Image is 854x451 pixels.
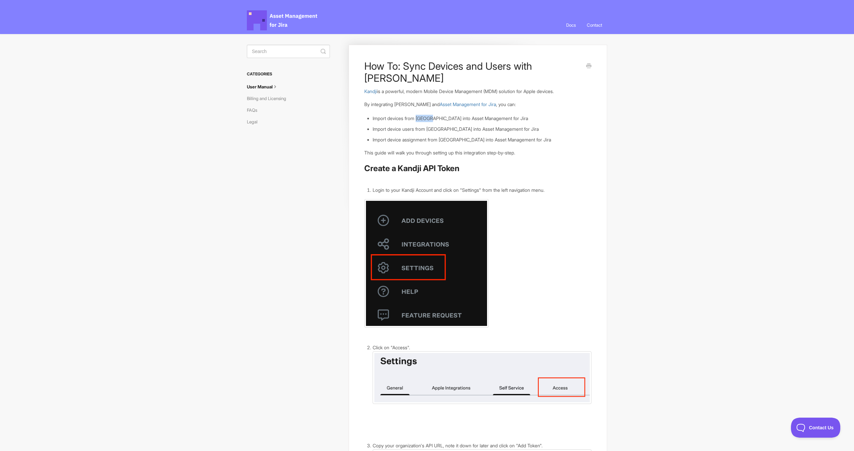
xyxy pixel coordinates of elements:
p: Click on "Access". [373,344,591,351]
span: Asset Management for Jira Docs [247,10,318,30]
li: Import devices from [GEOGRAPHIC_DATA] into Asset Management for Jira [373,115,591,122]
h3: Categories [247,68,330,80]
a: Contact [582,16,607,34]
p: By integrating [PERSON_NAME] and , you can: [364,101,591,108]
li: Login to your Kandji Account and click on "Settings" from the left navigation menu. [373,186,591,194]
img: file-n9YzusvzHA.png [364,199,489,328]
a: Docs [561,16,581,34]
li: Import device users from [GEOGRAPHIC_DATA] into Asset Management for Jira [373,125,591,133]
p: Copy your organization's API URL, note it down for later and click on "Add Token". [373,442,591,449]
input: Search [247,45,330,58]
a: User Manual [247,81,284,92]
a: Print this Article [586,63,591,70]
h2: Create a Kandji API Token [364,163,591,174]
a: FAQs [247,105,262,115]
a: Legal [247,116,263,127]
a: Asset Management for Jira [440,101,496,107]
a: Billing and Licensing [247,93,291,104]
img: file-KxSuUjl0Qb.png [373,351,591,404]
p: is a powerful, modern Mobile Device Management (MDM) solution for Apple devices. [364,88,591,95]
iframe: Toggle Customer Support [791,418,841,438]
a: Kandji [364,88,377,94]
h1: How To: Sync Devices and Users with [PERSON_NAME] [364,60,581,84]
p: This guide will walk you through setting up this integration step-by-step. [364,149,591,156]
li: Import device assignment from [GEOGRAPHIC_DATA] into Asset Management for Jira [373,136,591,143]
